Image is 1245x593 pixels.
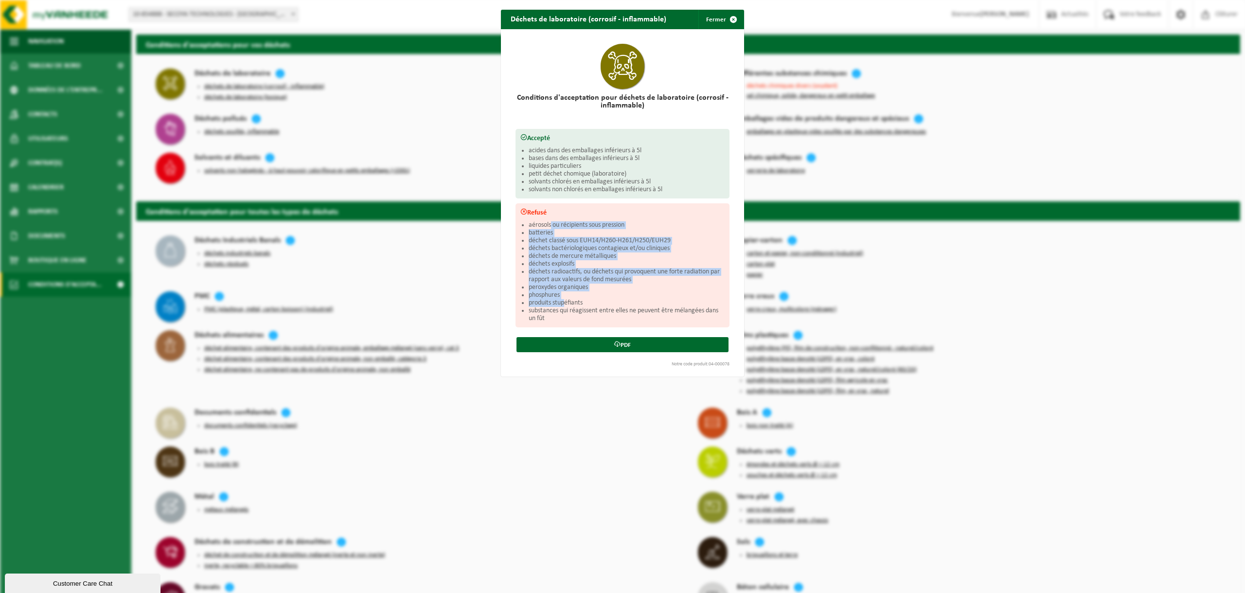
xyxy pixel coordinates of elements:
li: batteries [529,229,725,237]
li: solvants non chlorés en emballages inférieurs à 5l [529,186,725,194]
h3: Refusé [520,208,725,216]
li: peroxydes organiques [529,284,725,291]
h2: Conditions d'acceptation pour déchets de laboratoire (corrosif - inflammable) [516,94,729,109]
a: PDF [516,337,729,352]
li: déchets explosifs [529,260,725,268]
li: acides dans des emballages inférieurs à 5l [529,147,725,155]
h2: Déchets de laboratoire (corrosif - inflammable) [501,10,676,28]
li: produits stupéfiants [529,299,725,307]
li: petit déchet chomique (laboratoire) [529,170,725,178]
div: Notre code produit:04-000078 [511,362,734,367]
h3: Accepté [520,134,725,142]
li: déchets bactériologiques contagieux et/ou cliniques [529,245,725,252]
li: liquides particuliers [529,162,725,170]
button: Fermer [698,10,743,29]
li: substances qui réagissent entre elles ne peuvent être mélangées dans un fût [529,307,725,323]
li: déchets de mercure métalliques [529,252,725,260]
li: déchets radioactifs, ou déchets qui provoquent une forte radiation par rapport aux valeurs de fon... [529,268,725,284]
li: solvants chlorés en emballages inférieurs à 5l [529,178,725,186]
li: déchet classé sous EUH14/H260-H261/H250/EUH29 [529,237,725,245]
li: phosphures [529,291,725,299]
li: aérosols ou récipients sous pression [529,221,725,229]
li: bases dans des emballages inférieurs à 5l [529,155,725,162]
iframe: chat widget [5,572,162,593]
